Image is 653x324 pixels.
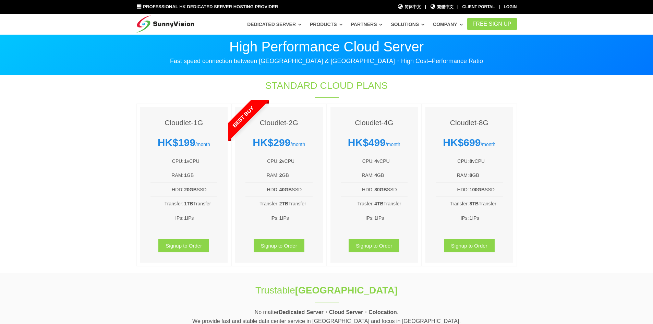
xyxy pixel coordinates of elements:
a: Solutions [391,18,425,31]
b: 20GB [184,187,197,192]
a: FREE Sign Up [467,18,517,30]
td: HDD: [150,185,184,194]
a: Signup to Order [349,239,399,252]
strong: HK$699 [443,137,481,148]
td: Transfer: [245,200,279,208]
strong: HK$299 [253,137,290,148]
b: 100GB [470,187,485,192]
p: Fast speed connection between [GEOGRAPHIC_DATA] & [GEOGRAPHIC_DATA]・High Cost–Performance Ratio [136,57,517,65]
strong: [GEOGRAPHIC_DATA] [295,285,398,296]
a: Signup to Order [254,239,304,252]
h1: Standard Cloud Plans [213,79,441,92]
a: Partners [351,18,383,31]
div: /month [245,136,313,149]
b: 2 [279,158,282,164]
div: /month [150,136,218,149]
b: 2 [279,172,282,178]
td: HDD: [341,185,374,194]
td: IPs: [436,214,469,222]
h4: Cloudlet-8G [436,118,503,128]
td: CPU: [150,157,184,165]
a: Login [504,4,517,9]
td: CPU: [245,157,279,165]
td: CPU: [341,157,374,165]
td: SSD [184,185,217,194]
td: Transfer [184,200,217,208]
td: SSD [469,185,503,194]
td: Transfer [469,200,503,208]
td: SSD [374,185,408,194]
td: RAM: [341,171,374,179]
td: IPs [374,214,408,222]
h4: Cloudlet-4G [341,118,408,128]
a: Client Portal [462,4,495,9]
strong: Dedicated Server・Cloud Server・Colocation [279,309,397,315]
h4: Cloudlet-2G [245,118,313,128]
td: SSD [279,185,313,194]
a: Products [310,18,343,31]
a: Signup to Order [444,239,495,252]
td: HDD: [436,185,469,194]
b: 1 [470,215,472,221]
td: HDD: [245,185,279,194]
b: 8TB [470,201,479,206]
td: IPs: [150,214,184,222]
td: IPs: [245,214,279,222]
td: vCPU [374,157,408,165]
b: 40GB [279,187,292,192]
a: 繁體中文 [430,4,454,10]
td: vCPU [279,157,313,165]
span: Best Buy [215,88,272,145]
li: | [499,4,500,10]
div: /month [436,136,503,149]
td: GB [184,171,217,179]
td: Transfer: [436,200,469,208]
td: Transfer [374,200,408,208]
td: IPs [184,214,217,222]
li: | [425,4,426,10]
li: | [457,4,458,10]
b: 4 [374,158,377,164]
a: Company [433,18,463,31]
b: 1 [374,215,377,221]
h1: Trustable [213,284,441,297]
a: Dedicated Server [247,18,302,31]
td: IPs: [341,214,374,222]
b: 4TB [374,201,383,206]
b: 8 [470,158,472,164]
a: Signup to Order [158,239,209,252]
td: GB [279,171,313,179]
td: RAM: [245,171,279,179]
td: Transfer: [150,200,184,208]
b: 1TB [184,201,193,206]
span: Professional HK Dedicated Server Hosting Provider [143,4,278,9]
td: vCPU [184,157,217,165]
td: IPs [279,214,313,222]
b: 4 [374,172,377,178]
a: 简体中文 [398,4,421,10]
strong: HK$199 [158,137,195,148]
b: 1 [184,172,187,178]
b: 2TB [279,201,288,206]
b: 8 [470,172,472,178]
td: CPU: [436,157,469,165]
b: 1 [279,215,282,221]
b: 1 [184,158,187,164]
td: vCPU [469,157,503,165]
p: High Performance Cloud Server [136,40,517,53]
h4: Cloudlet-1G [150,118,218,128]
td: RAM: [436,171,469,179]
strong: HK$499 [348,137,386,148]
td: IPs [469,214,503,222]
td: Trasfer: [341,200,374,208]
b: 80GB [374,187,387,192]
b: 1 [184,215,187,221]
div: /month [341,136,408,149]
td: GB [469,171,503,179]
td: RAM: [150,171,184,179]
td: GB [374,171,408,179]
td: Transfer [279,200,313,208]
